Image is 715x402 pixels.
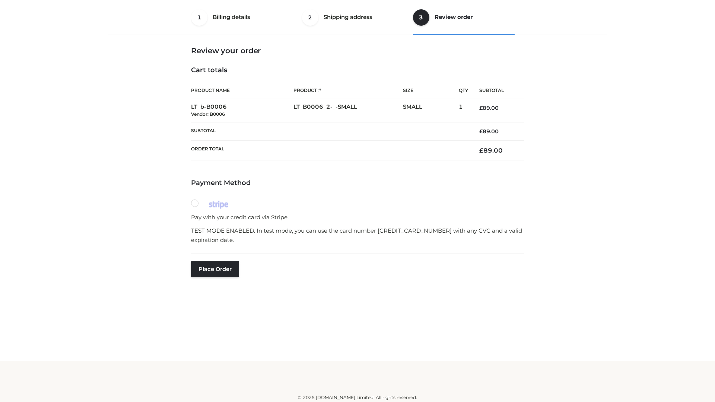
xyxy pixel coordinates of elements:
[191,99,293,122] td: LT_b-B0006
[293,99,403,122] td: LT_B0006_2-_-SMALL
[403,82,455,99] th: Size
[191,66,524,74] h4: Cart totals
[293,82,403,99] th: Product #
[191,261,239,277] button: Place order
[191,82,293,99] th: Product Name
[459,82,468,99] th: Qty
[479,128,499,135] bdi: 89.00
[403,99,459,122] td: SMALL
[191,122,468,140] th: Subtotal
[459,99,468,122] td: 1
[479,147,503,154] bdi: 89.00
[468,82,524,99] th: Subtotal
[191,226,524,245] p: TEST MODE ENABLED. In test mode, you can use the card number [CREDIT_CARD_NUMBER] with any CVC an...
[191,111,225,117] small: Vendor: B0006
[191,213,524,222] p: Pay with your credit card via Stripe.
[479,105,499,111] bdi: 89.00
[191,141,468,160] th: Order Total
[191,179,524,187] h4: Payment Method
[111,394,604,401] div: © 2025 [DOMAIN_NAME] Limited. All rights reserved.
[479,128,483,135] span: £
[479,147,483,154] span: £
[479,105,483,111] span: £
[191,46,524,55] h3: Review your order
